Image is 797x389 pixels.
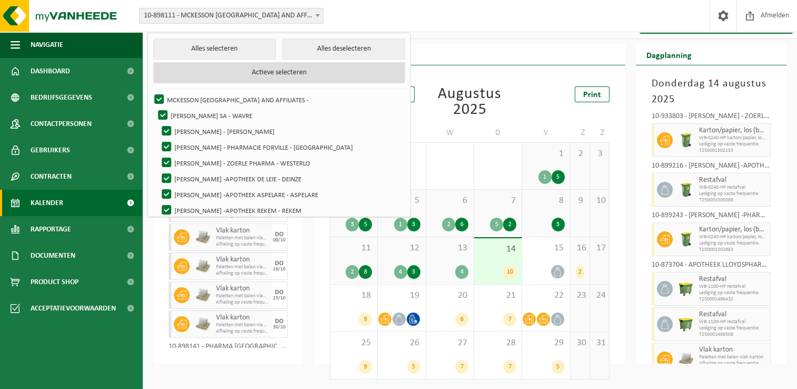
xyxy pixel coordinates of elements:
[156,108,404,123] label: [PERSON_NAME] SA - WAVRE
[527,148,564,160] span: 1
[31,190,63,216] span: Kalender
[699,226,768,234] span: Karton/papier, los (bedrijven)
[595,242,604,254] span: 17
[595,290,604,302] span: 24
[152,92,404,108] label: MCKESSON [GEOGRAPHIC_DATA] AND AFFILIATES -
[699,332,768,338] span: T250001496508
[699,319,768,325] span: WB-1100-HP restafval
[590,123,609,142] td: Z
[407,360,420,374] div: 5
[273,325,286,330] div: 30/10
[576,242,584,254] span: 16
[273,267,286,272] div: 16/10
[699,325,768,332] span: Lediging op vaste frequentie
[552,360,565,374] div: 5
[595,337,604,349] span: 31
[678,182,694,198] img: WB-0240-HPE-GN-50
[576,265,584,279] div: 2
[575,86,609,102] a: Print
[139,8,323,24] span: 10-898111 - MCKESSON BELGIUM AND AFFILIATES
[652,261,771,272] div: 10-873704 - APOTHEEK LLOYDSPHARMA KORTRIJK MDD - [GEOGRAPHIC_DATA]
[195,229,211,245] img: LP-PA-00000-WDN-11
[160,171,405,187] label: [PERSON_NAME] -APOTHEEK DE LEIE - DEINZE
[699,191,768,197] span: Lediging op vaste frequentie
[479,195,516,207] span: 7
[160,123,405,139] label: [PERSON_NAME] - [PERSON_NAME]
[652,113,771,123] div: 10-933803 - [PERSON_NAME] - ZOERLE PHARMA - WESTERLO
[576,290,584,302] span: 23
[426,123,474,142] td: W
[503,360,516,374] div: 7
[678,352,694,367] img: LP-PA-00000-WDN-11
[359,265,372,279] div: 8
[527,242,564,254] span: 15
[652,212,771,222] div: 10-899243 - [PERSON_NAME] -PHARMACIE LA COLLEGIALE - LOBBES
[31,163,72,190] span: Contracten
[699,184,768,191] span: WB-0240-HP restafval
[595,148,604,160] span: 3
[699,310,768,319] span: Restafval
[195,258,211,274] img: LP-PA-00000-WDN-11
[216,285,269,293] span: Vlak karton
[216,256,269,264] span: Vlak karton
[160,202,405,218] label: [PERSON_NAME] -APOTHEEK REKEM - REKEM
[474,123,522,142] td: D
[652,76,771,108] h3: Donderdag 14 augustus 2025
[275,260,283,267] div: DO
[699,240,768,247] span: Lediging op vaste frequentie
[699,234,768,240] span: WB-0240-HP karton/papier, los (bedrijven)
[699,176,768,184] span: Restafval
[275,318,283,325] div: DO
[490,218,503,231] div: 5
[431,337,468,349] span: 27
[31,216,71,242] span: Rapportage
[216,299,269,306] span: Afhaling op vaste frequentie
[195,316,211,332] img: LP-PA-00000-WDN-11
[359,360,372,374] div: 9
[522,123,570,142] td: V
[31,84,92,111] span: Bedrijfsgegevens
[31,111,92,137] span: Contactpersonen
[576,337,584,349] span: 30
[394,218,407,231] div: 1
[479,337,516,349] span: 28
[479,290,516,302] span: 21
[273,296,286,301] div: 23/10
[336,242,372,254] span: 11
[699,354,768,361] span: Paletten met balen vlak karton
[31,295,116,322] span: Acceptatievoorwaarden
[678,231,694,247] img: WB-0240-HPE-GN-50
[140,8,323,23] span: 10-898111 - MCKESSON BELGIUM AND AFFILIATES
[699,141,768,148] span: Lediging op vaste frequentie
[527,195,564,207] span: 8
[699,247,768,253] span: T250001502983
[636,44,702,65] h2: Dagplanning
[216,322,269,328] span: Paletten met balen vlak karton
[383,242,420,254] span: 12
[31,137,70,163] span: Gebruikers
[699,290,768,296] span: Lediging op vaste frequentie
[336,337,372,349] span: 25
[699,135,768,141] span: WB-0240-HP karton/papier, los (bedrijven)
[455,313,468,326] div: 6
[699,361,768,367] span: Afhaling op vaste frequentie
[699,296,768,303] span: T250001496432
[503,265,516,279] div: 10
[169,343,288,354] div: 10-898141 - PHARMA [GEOGRAPHIC_DATA]-[GEOGRAPHIC_DATA] ALLEUR - ALLEUR
[153,38,276,60] button: Alles selecteren
[678,316,694,332] img: WB-1100-HPE-GN-51
[570,123,590,142] td: Z
[160,187,405,202] label: [PERSON_NAME] -APOTHEEK ASPELARE - ASPELARE
[31,58,70,84] span: Dashboard
[699,197,768,203] span: T250001505098
[527,290,564,302] span: 22
[359,218,372,231] div: 5
[31,269,78,295] span: Product Shop
[699,148,768,154] span: T250001502153
[346,218,359,231] div: 3
[455,360,468,374] div: 7
[407,218,420,231] div: 3
[431,242,468,254] span: 13
[282,38,405,60] button: Alles deselecteren
[552,218,565,231] div: 3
